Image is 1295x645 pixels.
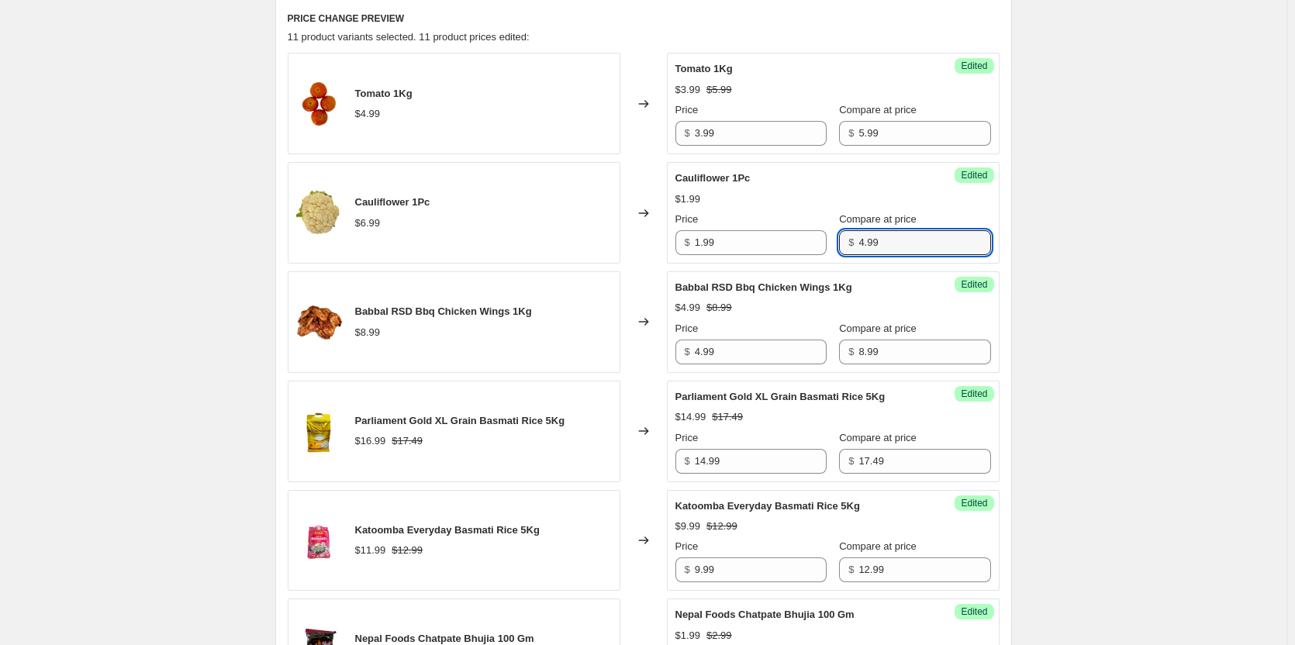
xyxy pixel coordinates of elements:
span: Edited [961,388,987,400]
span: $ [685,455,690,467]
span: Edited [961,278,987,291]
span: Edited [961,169,987,181]
img: IMG_2045_80x.heic [296,408,343,454]
span: Compare at price [839,213,917,225]
span: Price [675,540,699,552]
span: Babbal RSD Bbq Chicken Wings 1Kg [675,281,852,293]
span: Nepal Foods Chatpate Bhujia 100 Gm [675,609,855,620]
span: Parliament Gold XL Grain Basmati Rice 5Kg [355,415,565,426]
span: $ [848,346,854,357]
span: Parliament Gold XL Grain Basmati Rice 5Kg [675,391,886,402]
span: Tomato 1Kg [675,63,733,74]
strike: $17.49 [392,433,423,449]
span: $ [848,236,854,248]
span: Edited [961,605,987,618]
div: $14.99 [675,409,706,425]
span: Price [675,432,699,443]
span: Katoomba Everyday Basmati Rice 5Kg [355,524,540,536]
h6: PRICE CHANGE PREVIEW [288,12,1000,25]
span: $ [848,564,854,575]
span: Katoomba Everyday Basmati Rice 5Kg [675,500,860,512]
strike: $12.99 [392,543,423,558]
span: Tomato 1Kg [355,88,413,99]
div: $11.99 [355,543,386,558]
img: unnamed_80x.jpg [296,517,343,564]
div: $4.99 [675,300,701,316]
div: $6.99 [355,216,381,231]
strike: $17.49 [712,409,743,425]
div: $1.99 [675,191,701,207]
span: 11 product variants selected. 11 product prices edited: [288,31,530,43]
span: $ [685,236,690,248]
span: Price [675,104,699,116]
span: Edited [961,497,987,509]
div: $16.99 [355,433,386,449]
span: Edited [961,60,987,72]
span: Cauliflower 1Pc [675,172,751,184]
strike: $5.99 [706,82,732,98]
span: Nepal Foods Chatpate Bhujia 100 Gm [355,633,534,644]
img: IMG_3539_80x.jpg [296,298,343,345]
div: $9.99 [675,519,701,534]
span: $ [685,127,690,139]
span: $ [848,127,854,139]
div: $8.99 [355,325,381,340]
span: Compare at price [839,104,917,116]
div: $4.99 [355,106,381,122]
span: Cauliflower 1Pc [355,196,430,208]
span: $ [685,346,690,357]
span: Compare at price [839,322,917,334]
div: $1.99 [675,628,701,643]
div: $3.99 [675,82,701,98]
span: $ [685,564,690,575]
span: Price [675,322,699,334]
span: $ [848,455,854,467]
strike: $2.99 [706,628,732,643]
span: Compare at price [839,540,917,552]
span: Compare at price [839,432,917,443]
strike: $8.99 [706,300,732,316]
img: Cauliflower1Pc_80x.jpg [296,190,343,236]
span: Price [675,213,699,225]
span: Babbal RSD Bbq Chicken Wings 1Kg [355,305,532,317]
img: Tomato1Kg_80x.jpg [296,81,343,127]
strike: $12.99 [706,519,737,534]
